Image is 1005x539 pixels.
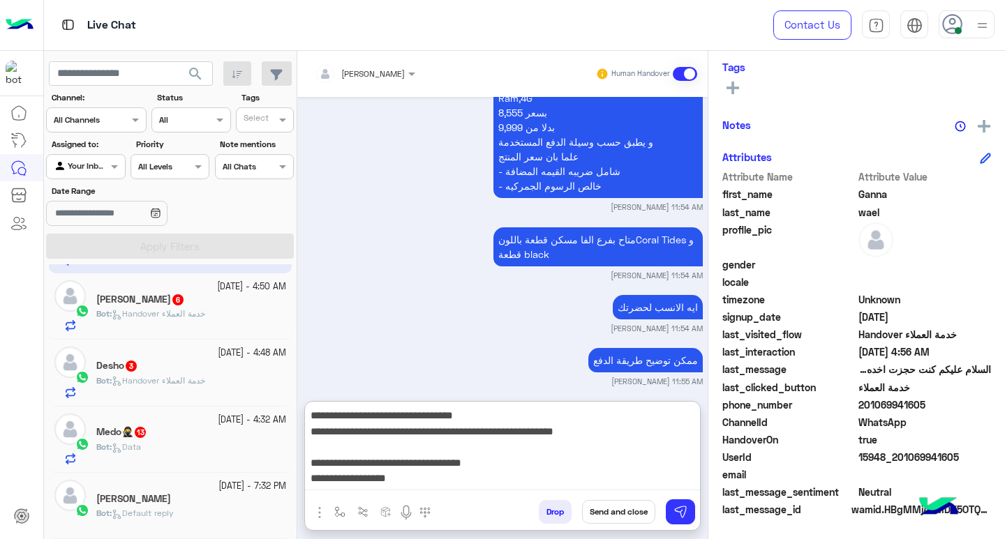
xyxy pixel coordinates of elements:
[96,508,110,518] span: Bot
[334,506,345,517] img: select flow
[54,413,86,445] img: defaultAdmin.png
[611,376,703,387] small: [PERSON_NAME] 11:55 AM
[218,347,286,360] small: [DATE] - 4:48 AM
[974,17,991,34] img: profile
[375,500,398,523] button: create order
[59,16,77,33] img: tab
[858,415,992,430] span: 2
[96,375,110,386] span: Bot
[6,10,33,40] img: Logo
[96,294,185,305] h5: Alaa Napil
[96,441,112,452] b: :
[75,503,89,517] img: WhatsApp
[75,304,89,318] img: WhatsApp
[722,187,856,202] span: first_name
[96,375,112,386] b: :
[112,308,205,319] span: Handover خدمة العملاء
[352,500,375,523] button: Trigger scenario
[858,450,992,464] span: 15948_201069941605
[96,308,110,319] span: Bot
[858,310,992,324] span: 2025-09-06T01:30:32.606Z
[858,205,992,220] span: wael
[613,295,703,319] p: 25/9/2025, 11:54 AM
[54,480,86,511] img: defaultAdmin.png
[978,120,990,132] img: add
[611,323,703,334] small: [PERSON_NAME] 11:54 AM
[112,375,205,386] span: Handover خدمة العملاء
[722,257,856,272] span: gender
[341,68,405,79] span: [PERSON_NAME]
[722,169,856,184] span: Attribute Name
[187,66,204,82] span: search
[96,360,138,372] h5: Desho
[722,432,856,447] span: HandoverOn
[493,227,703,266] p: 25/9/2025, 11:54 AM
[858,275,992,289] span: null
[112,441,141,452] span: Data
[6,61,31,86] img: 1403182699927242
[722,327,856,342] span: last_visited_flow
[955,121,966,132] img: notes
[858,257,992,272] span: null
[858,344,992,359] span: 2025-09-25T01:56:39.019Z
[722,362,856,377] span: last_message
[858,362,992,377] span: السلام عليكم كنت حجزت اخده من الفرع infinix hot 60 pro في فرع الف مسكن موجود الوان ايه و اكيد موج...
[112,508,174,518] span: Default reply
[52,138,124,151] label: Assigned to:
[157,91,229,104] label: Status
[218,413,286,427] small: [DATE] - 4:32 AM
[54,280,86,312] img: defaultAdmin.png
[96,426,147,438] h5: Medo🥷
[54,347,86,378] img: defaultAdmin.png
[241,112,269,128] div: Select
[96,441,110,452] span: Bot
[52,185,208,197] label: Date Range
[582,500,655,524] button: Send and close
[722,151,772,163] h6: Attributes
[722,344,856,359] span: last_interaction
[75,370,89,384] img: WhatsApp
[858,485,992,499] span: 0
[218,480,286,493] small: [DATE] - 7:32 PM
[220,138,292,151] label: Note mentions
[858,432,992,447] span: true
[87,16,136,35] p: Live Chat
[135,427,146,438] span: 13
[722,380,856,395] span: last_clicked_button
[858,467,992,482] span: null
[380,506,392,517] img: create order
[858,187,992,202] span: Ganna
[722,292,856,307] span: timezone
[217,280,286,294] small: [DATE] - 4:50 AM
[858,169,992,184] span: Attribute Value
[722,502,849,517] span: last_message_id
[172,294,184,305] span: 6
[858,292,992,307] span: Unknown
[858,222,893,257] img: defaultAdmin.png
[862,10,890,40] a: tab
[773,10,851,40] a: Contact Us
[722,415,856,430] span: ChannelId
[357,506,368,517] img: Trigger scenario
[851,502,991,517] span: wamid.HBgMMjAxMDY5OTQxNjA1FQIAEhggQUMxMjdENkUwMUEyMkNGQTg1M0QwODVERTgyOEREODAA
[673,505,687,519] img: send message
[46,234,294,259] button: Apply Filters
[241,91,292,104] label: Tags
[539,500,572,524] button: Drop
[611,68,670,79] small: Human Handover
[179,61,213,91] button: search
[722,205,856,220] span: last_name
[96,508,112,518] b: :
[126,360,137,372] span: 3
[722,467,856,482] span: email
[419,507,431,518] img: make a call
[858,397,992,412] span: 201069941605
[588,348,703,372] p: 25/9/2025, 11:55 AM
[611,270,703,281] small: [PERSON_NAME] 11:54 AM
[52,91,145,104] label: Channel:
[914,483,963,532] img: hulul-logo.png
[398,504,415,521] img: send voice note
[329,500,352,523] button: select flow
[858,327,992,342] span: Handover خدمة العملاء
[311,504,328,521] img: send attachment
